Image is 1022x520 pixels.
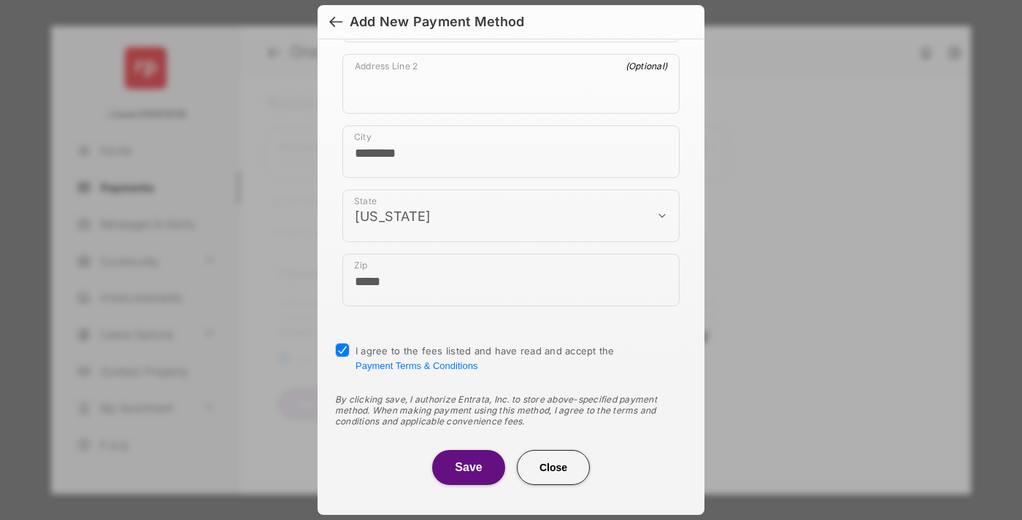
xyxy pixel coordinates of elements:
span: I agree to the fees listed and have read and accept the [356,345,615,371]
div: By clicking save, I authorize Entrata, Inc. to store above-specified payment method. When making ... [335,394,687,427]
div: Add New Payment Method [350,14,524,30]
div: payment_method_screening[postal_addresses][locality] [342,125,680,178]
div: payment_method_screening[postal_addresses][addressLine2] [342,54,680,114]
button: I agree to the fees listed and have read and accept the [356,360,477,371]
div: payment_method_screening[postal_addresses][administrativeArea] [342,190,680,242]
button: Save [432,450,505,485]
button: Close [517,450,590,485]
div: payment_method_screening[postal_addresses][postalCode] [342,254,680,306]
